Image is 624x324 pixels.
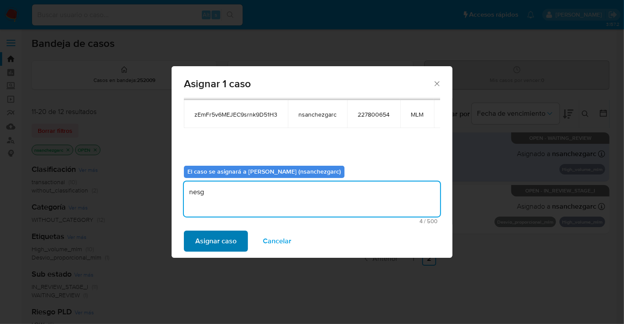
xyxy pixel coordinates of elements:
button: Cancelar [251,231,303,252]
span: nsanchezgarc [298,110,337,118]
span: 227800654 [358,110,390,118]
button: Asignar caso [184,231,248,252]
div: assign-modal [172,66,452,258]
span: Máximo 500 caracteres [186,218,438,224]
span: Asignar caso [195,231,237,251]
b: El caso se asignará a [PERSON_NAME] (nsanchezgarc) [187,167,341,176]
span: MLM [411,110,423,118]
textarea: nesg [184,182,440,217]
span: zEmFr5v6MEJEC9srnk9D51H3 [194,110,277,118]
span: Cancelar [263,231,291,251]
button: Cerrar ventana [433,79,441,87]
span: Asignar 1 caso [184,78,433,89]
